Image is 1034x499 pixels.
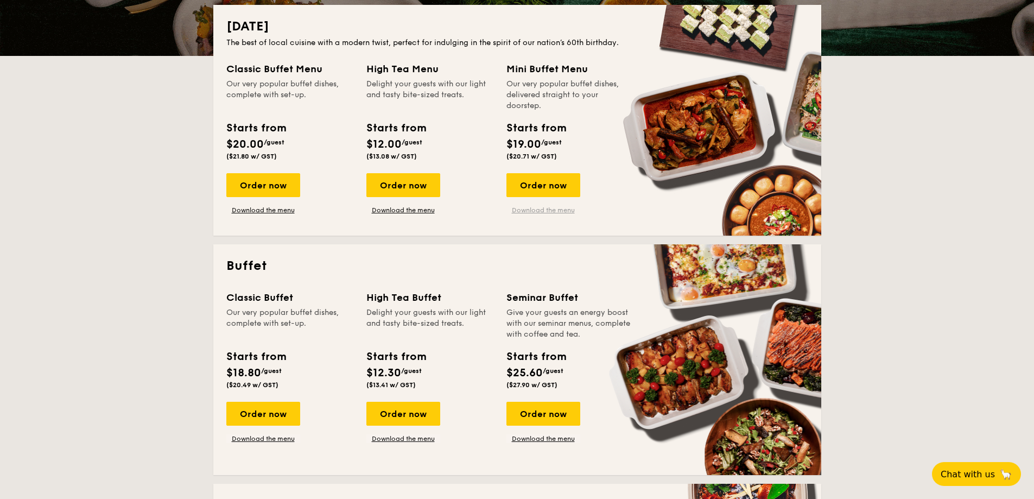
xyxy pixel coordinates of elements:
div: Starts from [366,349,426,365]
a: Download the menu [366,434,440,443]
div: The best of local cuisine with a modern twist, perfect for indulging in the spirit of our nation’... [226,37,808,48]
a: Download the menu [226,434,300,443]
div: Starts from [226,349,286,365]
span: /guest [261,367,282,375]
div: Order now [506,173,580,197]
span: /guest [541,138,562,146]
span: Chat with us [941,469,995,479]
span: /guest [543,367,563,375]
div: Classic Buffet [226,290,353,305]
span: ($20.71 w/ GST) [506,153,557,160]
span: $12.30 [366,367,401,380]
div: Order now [226,402,300,426]
div: High Tea Menu [366,61,493,77]
span: /guest [264,138,284,146]
div: Delight your guests with our light and tasty bite-sized treats. [366,79,493,111]
div: Classic Buffet Menu [226,61,353,77]
a: Download the menu [506,206,580,214]
div: Starts from [506,349,566,365]
span: $20.00 [226,138,264,151]
span: ($13.41 w/ GST) [366,381,416,389]
h2: [DATE] [226,18,808,35]
div: Seminar Buffet [506,290,633,305]
span: $12.00 [366,138,402,151]
span: ($27.90 w/ GST) [506,381,557,389]
div: Mini Buffet Menu [506,61,633,77]
div: Our very popular buffet dishes, complete with set-up. [226,307,353,340]
span: /guest [401,367,422,375]
div: Starts from [226,120,286,136]
span: $18.80 [226,367,261,380]
a: Download the menu [366,206,440,214]
span: ($13.08 w/ GST) [366,153,417,160]
div: Our very popular buffet dishes, delivered straight to your doorstep. [506,79,633,111]
span: ($21.80 w/ GST) [226,153,277,160]
span: $19.00 [506,138,541,151]
div: Starts from [366,120,426,136]
div: Our very popular buffet dishes, complete with set-up. [226,79,353,111]
div: Delight your guests with our light and tasty bite-sized treats. [366,307,493,340]
span: 🦙 [999,468,1012,481]
div: Order now [506,402,580,426]
a: Download the menu [506,434,580,443]
h2: Buffet [226,257,808,275]
span: ($20.49 w/ GST) [226,381,278,389]
span: $25.60 [506,367,543,380]
span: /guest [402,138,422,146]
div: High Tea Buffet [366,290,493,305]
button: Chat with us🦙 [932,462,1021,486]
div: Starts from [506,120,566,136]
div: Order now [366,173,440,197]
div: Give your guests an energy boost with our seminar menus, complete with coffee and tea. [506,307,633,340]
div: Order now [226,173,300,197]
div: Order now [366,402,440,426]
a: Download the menu [226,206,300,214]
